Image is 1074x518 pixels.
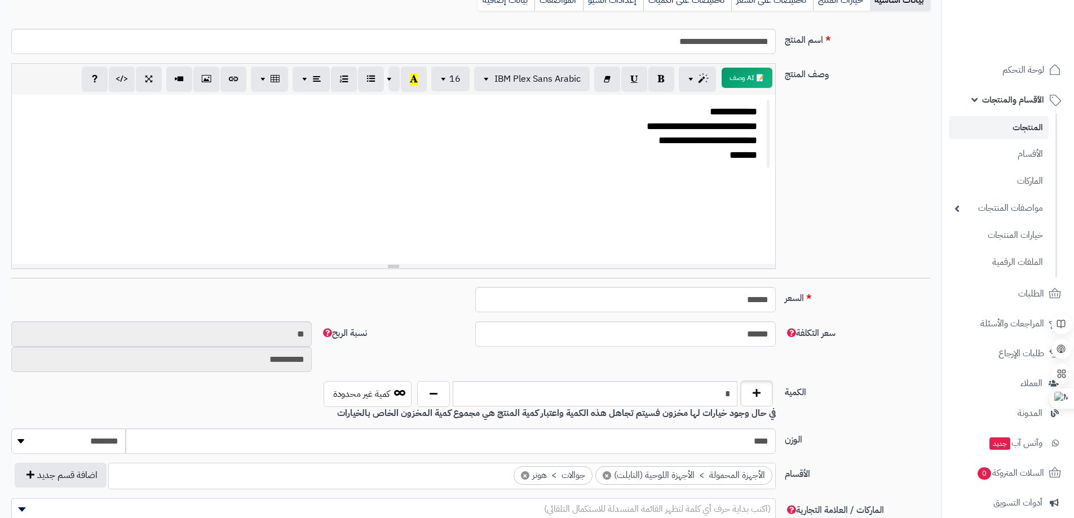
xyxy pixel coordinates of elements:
label: الوزن [780,428,935,446]
a: الماركات [949,169,1049,193]
span: جديد [989,437,1010,450]
li: الأجهزة المحمولة > الأجهزة اللوحية (التابلت) [595,466,772,485]
span: سعر التكلفة [785,326,836,340]
span: المراجعات والأسئلة [980,316,1044,331]
b: في حال وجود خيارات لها مخزون فسيتم تجاهل هذه الكمية واعتبار كمية المنتج هي مجموع كمية المخزون الخ... [337,406,776,420]
button: 16 [431,67,470,91]
span: الأقسام والمنتجات [982,92,1044,108]
label: اسم المنتج [780,29,935,47]
img: logo-2.png [997,18,1063,42]
span: 0 [977,467,992,480]
span: IBM Plex Sans Arabic [494,72,581,86]
a: مواصفات المنتجات [949,196,1049,220]
a: المراجعات والأسئلة [949,310,1067,337]
span: 16 [449,72,461,86]
a: طلبات الإرجاع [949,340,1067,367]
span: أدوات التسويق [993,495,1042,511]
span: السلات المتروكة [976,465,1044,481]
a: المدونة [949,400,1067,427]
a: العملاء [949,370,1067,397]
button: IBM Plex Sans Arabic [474,67,590,91]
span: الماركات / العلامة التجارية [785,503,884,517]
a: الطلبات [949,280,1067,307]
a: الأقسام [949,142,1049,166]
span: وآتس آب [988,435,1042,451]
span: نسبة الربح [321,326,367,340]
span: (اكتب بداية حرف أي كلمة لتظهر القائمة المنسدلة للاستكمال التلقائي) [544,502,771,516]
a: لوحة التحكم [949,56,1067,83]
a: السلات المتروكة0 [949,459,1067,486]
span: × [521,471,529,480]
li: جوالات > هونر [514,466,593,485]
a: خيارات المنتجات [949,223,1049,247]
span: المدونة [1018,405,1042,421]
span: الطلبات [1018,286,1044,302]
span: × [603,471,611,480]
label: الأقسام [780,463,935,481]
button: 📝 AI وصف [722,68,772,88]
label: وصف المنتج [780,63,935,81]
label: الكمية [780,381,935,399]
span: العملاء [1020,375,1042,391]
span: طلبات الإرجاع [998,346,1044,361]
span: لوحة التحكم [1002,62,1044,78]
a: وآتس آبجديد [949,430,1067,457]
a: أدوات التسويق [949,489,1067,516]
a: المنتجات [949,116,1049,139]
label: السعر [780,287,935,305]
button: اضافة قسم جديد [15,463,107,488]
a: الملفات الرقمية [949,250,1049,275]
